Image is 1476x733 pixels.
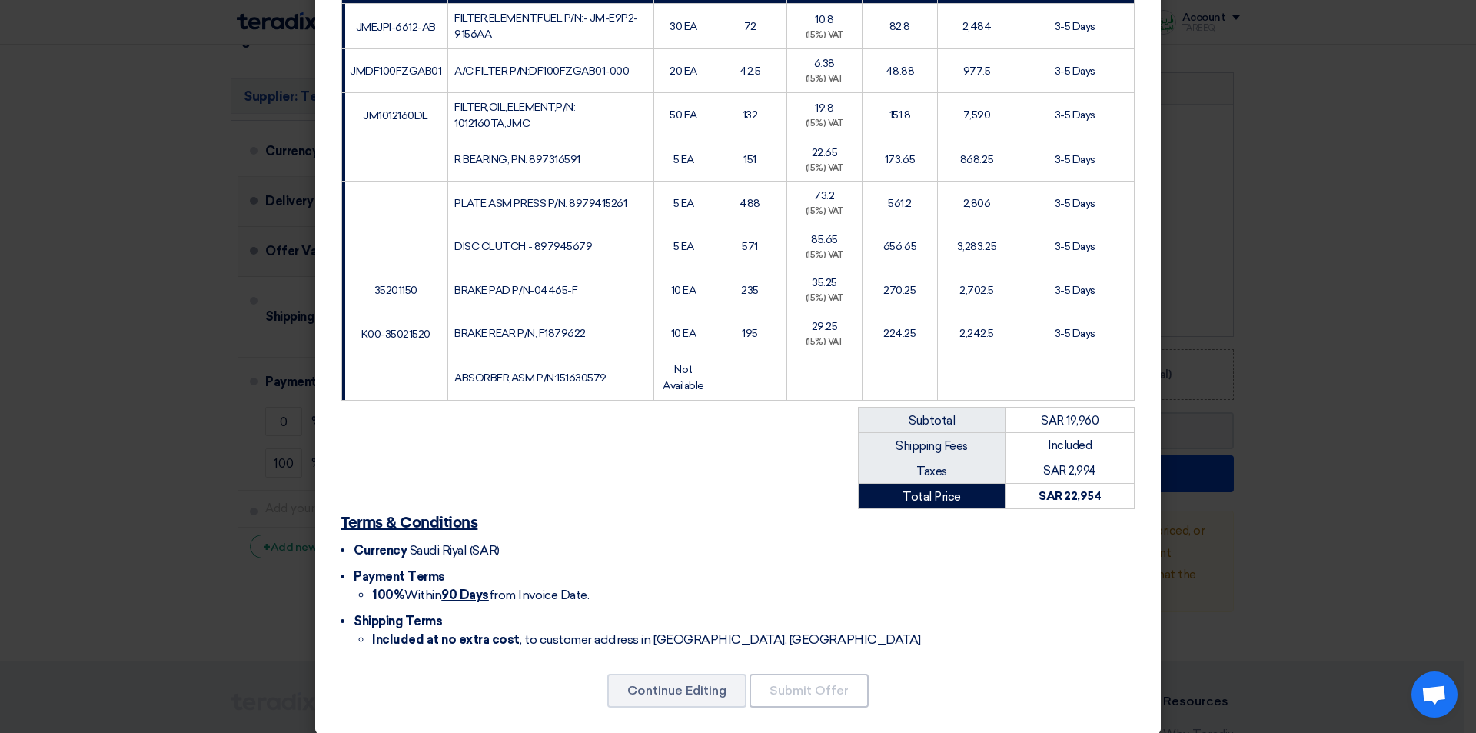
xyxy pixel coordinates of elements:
[454,65,629,78] font: A/C FILTER P/N:DF100FZGAB01-000
[627,683,726,698] font: Continue Editing
[889,108,911,122] font: 151.8
[489,588,589,602] font: from Invoice Date.
[770,683,849,698] font: Submit Offer
[1048,438,1092,452] font: Included
[1043,464,1096,478] font: SAR 2,994
[671,327,696,340] font: 10 EA
[673,240,694,253] font: 5 EA
[889,20,910,33] font: 82.8
[962,20,992,33] font: 2,484
[671,284,696,297] font: 10 EA
[372,588,404,602] font: 100%
[960,153,993,166] font: 868.25
[454,327,585,340] font: BRAKE REAR P/N; F1879622
[888,197,912,210] font: 561.2
[812,276,837,289] font: 35.25
[909,414,955,428] font: Subtotal
[1039,489,1101,503] font: SAR 22,954
[454,240,592,253] font: DISC CLUTCH - 897945679
[885,153,915,166] font: 173.65
[607,674,746,708] button: Continue Editing
[957,240,996,253] font: 3,283.25
[1055,153,1095,166] font: 3-5 Days
[740,197,760,210] font: 488
[363,109,428,122] font: JM1012160DL
[361,328,430,341] font: K00-35021520
[744,20,756,33] font: 72
[811,233,838,246] font: 85.65
[814,189,834,202] font: 73.2
[354,569,445,584] font: Payment Terms
[670,20,697,33] font: 30 EA
[1055,327,1095,340] font: 3-5 Days
[741,284,759,297] font: 235
[750,674,869,708] button: Submit Offer
[341,515,477,531] font: Terms & Conditions
[883,240,916,253] font: 656.65
[454,153,580,166] font: R BEARING, PN: 897316591
[1055,20,1095,33] font: 3-5 Days
[372,632,520,647] font: Included at no extra cost
[454,284,577,297] font: BRAKE PAD P/N-04465-F
[963,65,991,78] font: 977.5
[670,65,697,78] font: 20 EA
[673,153,694,166] font: 5 EA
[663,363,704,392] font: Not Available
[812,320,838,333] font: 29.25
[404,588,441,602] font: Within
[806,30,844,40] font: (15%) VAT
[806,163,844,173] font: (15%) VAT
[1055,240,1095,253] font: 3-5 Days
[806,74,844,84] font: (15%) VAT
[350,65,441,78] font: JMDF100FZGAB01
[883,284,916,297] font: 270.25
[454,371,607,385] font: ABSORBER,ASM P/N:151630579
[814,57,835,70] font: 6.38
[815,102,833,115] font: 19.8
[354,614,442,628] font: Shipping Terms
[815,13,833,26] font: 10.8
[743,153,756,166] font: 151
[1041,414,1099,428] font: SAR 19,960
[374,284,417,297] font: 35201150
[670,108,697,122] font: 50 EA
[454,12,638,41] font: FILTER,ELEMENT,FUEL P/N:- JM-E9P2-9156AA
[1055,108,1095,122] font: 3-5 Days
[742,327,758,340] font: 195
[354,543,407,558] font: Currency
[886,65,915,78] font: 48.88
[1055,197,1095,210] font: 3-5 Days
[812,146,838,159] font: 22.65
[806,250,844,260] font: (15%) VAT
[410,543,500,558] font: Saudi Riyal (SAR)
[673,197,694,210] font: 5 EA
[740,65,760,78] font: 42.5
[1411,671,1458,718] div: Open chat
[959,327,994,340] font: 2,242.5
[963,108,991,122] font: 7,590
[883,327,916,340] font: 224.25
[356,21,436,34] font: JMEJPI-6612-AB
[963,197,991,210] font: 2,806
[959,284,994,297] font: 2,702.5
[743,108,758,122] font: 132
[903,489,961,503] font: Total Price
[806,206,844,216] font: (15%) VAT
[520,632,921,647] font: , to customer address in [GEOGRAPHIC_DATA], [GEOGRAPHIC_DATA]
[454,197,627,210] font: PLATE ASM PRESS P/N: 8979415261
[806,118,844,128] font: (15%) VAT
[441,588,489,602] font: 90 Days
[742,240,758,253] font: 571
[896,439,968,453] font: Shipping Fees
[454,101,575,130] font: FILTER,OIL,ELEMENT,P/N: 1012160TA,JMC
[1055,65,1095,78] font: 3-5 Days
[806,337,844,347] font: (15%) VAT
[806,293,844,303] font: (15%) VAT
[1055,284,1095,297] font: 3-5 Days
[916,465,947,478] font: Taxes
